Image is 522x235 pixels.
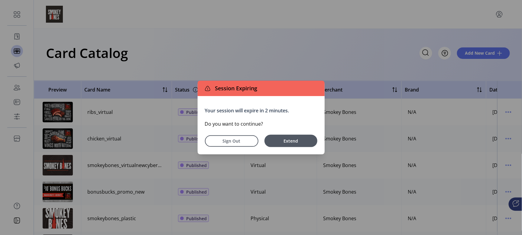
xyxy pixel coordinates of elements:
[213,138,251,144] span: Sign Out
[205,120,317,127] p: Do you want to continue?
[264,135,317,147] button: Extend
[267,138,314,144] span: Extend
[213,84,258,92] span: Session Expiring
[205,107,317,114] p: Your session will expire in 2 minutes.
[205,135,258,147] button: Sign Out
